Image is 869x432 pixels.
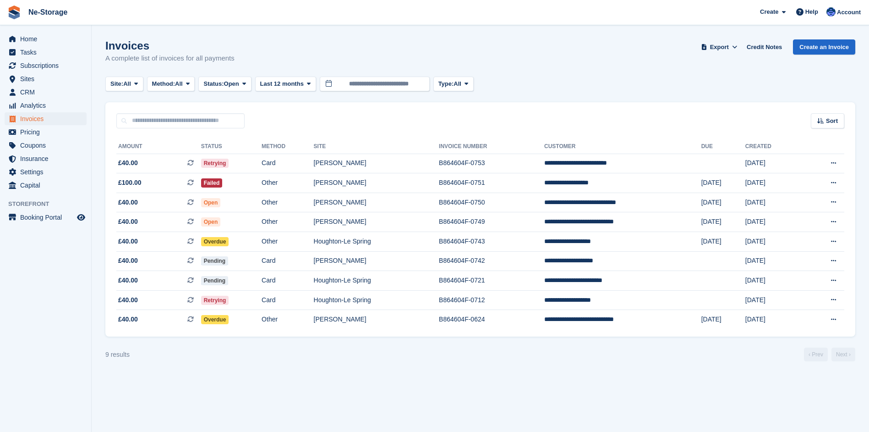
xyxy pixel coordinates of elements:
[745,193,803,212] td: [DATE]
[745,232,803,252] td: [DATE]
[805,7,818,17] span: Help
[743,39,786,55] a: Credit Notes
[826,116,838,126] span: Sort
[262,271,313,291] td: Card
[201,256,228,266] span: Pending
[201,276,228,285] span: Pending
[5,72,87,85] a: menu
[105,39,235,52] h1: Invoices
[5,59,87,72] a: menu
[203,79,224,89] span: Status:
[5,86,87,99] a: menu
[116,139,201,154] th: Amount
[802,348,857,361] nav: Page
[439,310,544,329] td: B864604F-0624
[454,79,461,89] span: All
[745,290,803,310] td: [DATE]
[314,154,439,173] td: [PERSON_NAME]
[439,154,544,173] td: B864604F-0753
[760,7,778,17] span: Create
[262,193,313,212] td: Other
[76,212,87,223] a: Preview store
[118,315,138,324] span: £40.00
[105,53,235,64] p: A complete list of invoices for all payments
[314,310,439,329] td: [PERSON_NAME]
[118,237,138,246] span: £40.00
[260,79,304,89] span: Last 12 months
[8,199,91,209] span: Storefront
[201,217,221,227] span: Open
[118,217,138,227] span: £40.00
[118,276,138,285] span: £40.00
[314,212,439,232] td: [PERSON_NAME]
[147,77,195,92] button: Method: All
[262,139,313,154] th: Method
[314,139,439,154] th: Site
[255,77,316,92] button: Last 12 months
[201,198,221,207] span: Open
[105,77,143,92] button: Site: All
[262,173,313,193] td: Other
[837,8,861,17] span: Account
[118,158,138,168] span: £40.00
[20,152,75,165] span: Insurance
[25,5,71,20] a: Ne-Storage
[262,232,313,252] td: Other
[20,179,75,192] span: Capital
[831,348,855,361] a: Next
[745,212,803,232] td: [DATE]
[5,166,87,178] a: menu
[20,86,75,99] span: CRM
[314,271,439,291] td: Houghton-Le Spring
[745,271,803,291] td: [DATE]
[439,290,544,310] td: B864604F-0712
[433,77,474,92] button: Type: All
[544,139,701,154] th: Customer
[745,251,803,271] td: [DATE]
[5,112,87,125] a: menu
[20,126,75,138] span: Pricing
[118,178,142,188] span: £100.00
[438,79,454,89] span: Type:
[20,211,75,224] span: Booking Portal
[5,99,87,112] a: menu
[262,251,313,271] td: Card
[5,152,87,165] a: menu
[439,271,544,291] td: B864604F-0721
[201,237,229,246] span: Overdue
[201,139,262,154] th: Status
[314,251,439,271] td: [PERSON_NAME]
[5,33,87,45] a: menu
[701,212,745,232] td: [DATE]
[314,290,439,310] td: Houghton-Le Spring
[5,139,87,152] a: menu
[701,139,745,154] th: Due
[314,232,439,252] td: Houghton-Le Spring
[118,295,138,305] span: £40.00
[439,232,544,252] td: B864604F-0743
[439,251,544,271] td: B864604F-0742
[5,179,87,192] a: menu
[793,39,855,55] a: Create an Invoice
[201,315,229,324] span: Overdue
[262,310,313,329] td: Other
[118,198,138,207] span: £40.00
[7,6,21,19] img: stora-icon-8386f47178a22dfd0bd8f6a31ec36ba5ce8667c1dd55bd0f319d3a0aa187defe.svg
[198,77,251,92] button: Status: Open
[110,79,123,89] span: Site:
[5,46,87,59] a: menu
[745,310,803,329] td: [DATE]
[20,112,75,125] span: Invoices
[152,79,175,89] span: Method:
[745,173,803,193] td: [DATE]
[201,178,223,188] span: Failed
[804,348,828,361] a: Previous
[118,256,138,266] span: £40.00
[701,310,745,329] td: [DATE]
[123,79,131,89] span: All
[20,139,75,152] span: Coupons
[20,33,75,45] span: Home
[701,173,745,193] td: [DATE]
[201,159,229,168] span: Retrying
[826,7,836,17] img: Karol Carter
